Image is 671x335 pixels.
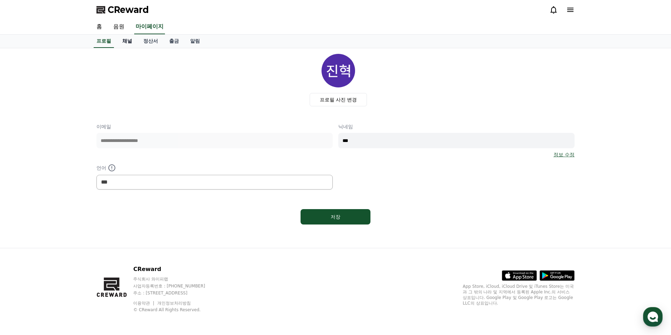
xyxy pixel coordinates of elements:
[91,20,108,34] a: 홈
[138,35,164,48] a: 정산서
[554,151,575,158] a: 정보 수정
[133,283,218,289] p: 사업자등록번호 : [PHONE_NUMBER]
[108,4,149,15] span: CReward
[46,222,90,239] a: 대화
[117,35,138,48] a: 채널
[96,4,149,15] a: CReward
[310,93,367,106] label: 프로필 사진 변경
[164,35,185,48] a: 출금
[338,123,575,130] p: 닉네임
[133,276,218,282] p: 주식회사 와이피랩
[64,233,72,238] span: 대화
[463,284,575,306] p: App Store, iCloud, iCloud Drive 및 iTunes Store는 미국과 그 밖의 나라 및 지역에서 등록된 Apple Inc.의 서비스 상표입니다. Goo...
[94,35,114,48] a: 프로필
[22,232,26,238] span: 홈
[133,265,218,273] p: CReward
[90,222,134,239] a: 설정
[133,307,218,313] p: © CReward All Rights Reserved.
[315,213,356,220] div: 저장
[134,20,165,34] a: 마이페이지
[185,35,205,48] a: 알림
[108,232,116,238] span: 설정
[157,301,191,306] a: 개인정보처리방침
[96,123,333,130] p: 이메일
[96,164,333,172] p: 언어
[108,20,130,34] a: 음원
[2,222,46,239] a: 홈
[322,54,355,87] img: profile_image
[133,301,155,306] a: 이용약관
[133,290,218,296] p: 주소 : [STREET_ADDRESS]
[301,209,370,224] button: 저장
